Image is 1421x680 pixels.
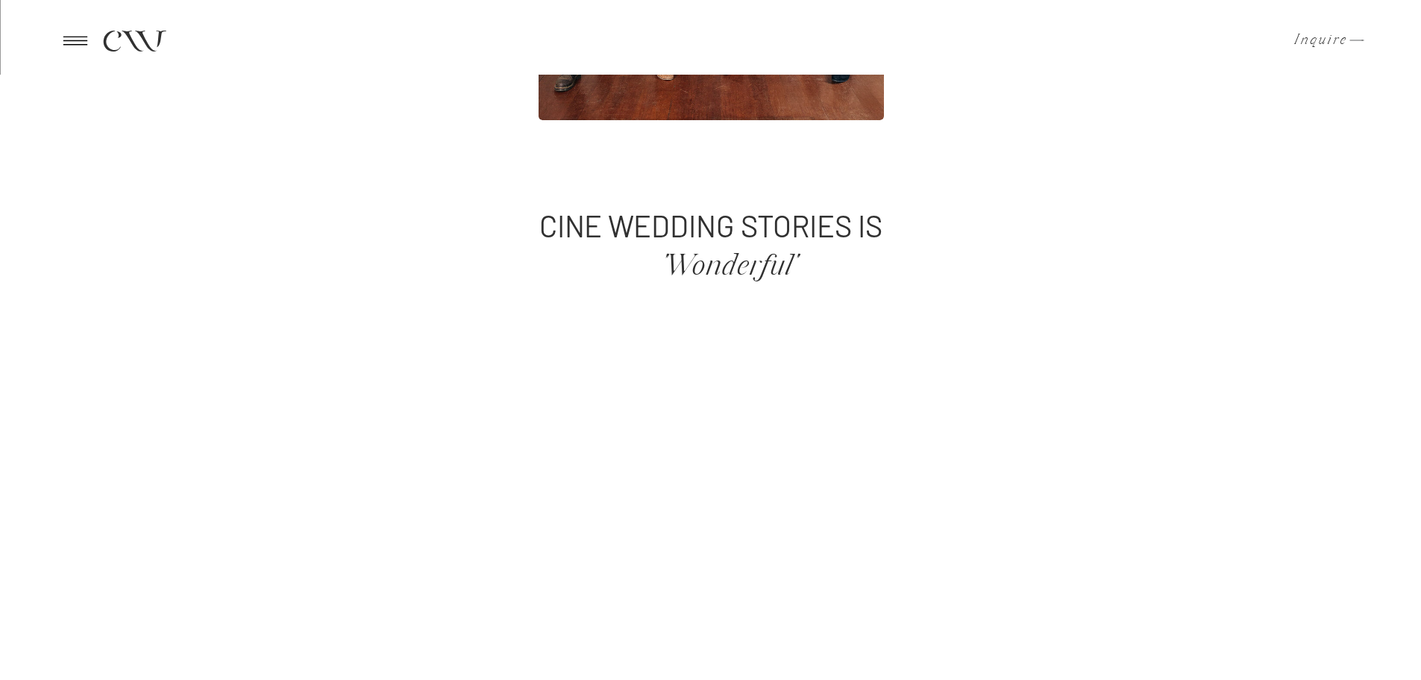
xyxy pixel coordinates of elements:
[263,210,1158,244] h2: Cine Wedding stories is
[1294,33,1338,48] a: Inquire
[102,27,165,54] a: CW
[302,249,1158,289] h2: "Wonderful"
